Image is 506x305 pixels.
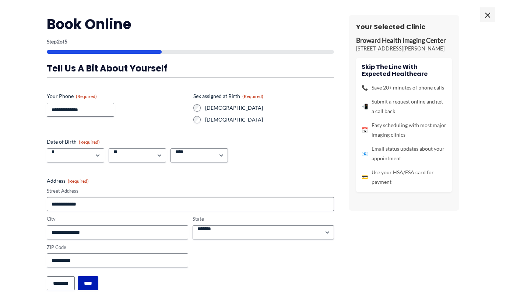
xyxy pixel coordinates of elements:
h3: Tell us a bit about yourself [47,63,334,74]
span: 💳 [362,172,368,182]
h3: Your Selected Clinic [356,22,452,31]
li: Use your HSA/FSA card for payment [362,168,446,187]
legend: Sex assigned at Birth [193,92,263,100]
span: 📞 [362,83,368,92]
label: [DEMOGRAPHIC_DATA] [205,104,334,112]
legend: Address [47,177,89,185]
span: 2 [57,38,60,45]
p: Step of [47,39,334,44]
label: City [47,215,188,222]
span: 📅 [362,125,368,135]
span: (Required) [68,178,89,184]
span: 5 [64,38,67,45]
span: × [480,7,495,22]
legend: Date of Birth [47,138,100,146]
span: 📲 [362,102,368,111]
label: Street Address [47,187,334,194]
span: (Required) [76,94,97,99]
span: (Required) [79,139,100,145]
label: ZIP Code [47,244,188,251]
li: Easy scheduling with most major imaging clinics [362,120,446,140]
label: State [193,215,334,222]
span: 📧 [362,149,368,158]
h2: Book Online [47,15,334,33]
li: Save 20+ minutes of phone calls [362,83,446,92]
p: [STREET_ADDRESS][PERSON_NAME] [356,45,452,52]
label: [DEMOGRAPHIC_DATA] [205,116,334,123]
label: Your Phone [47,92,187,100]
p: Broward Health Imaging Center [356,36,452,45]
li: Email status updates about your appointment [362,144,446,163]
h4: Skip the line with Expected Healthcare [362,63,446,77]
li: Submit a request online and get a call back [362,97,446,116]
span: (Required) [242,94,263,99]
